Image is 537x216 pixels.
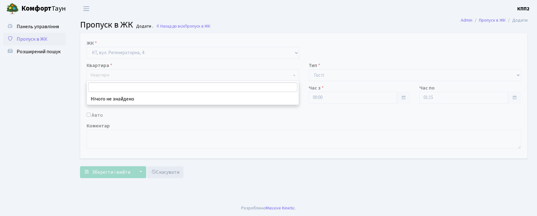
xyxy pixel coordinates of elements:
[419,84,435,92] label: Час по
[87,39,97,47] label: ЖК
[156,23,210,29] a: Назад до всіхПропуск в ЖК
[87,62,112,69] label: Квартира
[87,93,299,105] li: Нічого не знайдено
[17,36,47,43] span: Пропуск в ЖК
[80,18,133,31] span: Пропуск в ЖК
[506,17,528,24] li: Додати
[451,14,537,27] nav: breadcrumb
[92,169,130,176] span: Зберегти і вийти
[17,23,59,30] span: Панель управління
[135,24,153,29] small: Додати .
[3,33,66,45] a: Пропуск в ЖК
[266,205,295,211] a: Massive Kinetic
[21,3,51,13] b: Комфорт
[461,17,472,23] a: Admin
[147,166,183,178] a: Скасувати
[92,111,103,119] label: Авто
[185,23,210,29] span: Пропуск в ЖК
[6,3,19,15] img: logo.png
[3,45,66,58] a: Розширений пошук
[309,62,320,69] label: Тип
[17,48,61,55] span: Розширений пошук
[91,72,109,78] span: Квартира
[21,3,66,14] span: Таун
[80,166,135,178] button: Зберегти і вийти
[517,5,529,12] b: КПП2
[479,17,506,23] a: Пропуск в ЖК
[3,20,66,33] a: Панель управління
[241,205,296,212] div: Розроблено .
[309,84,324,92] label: Час з
[87,122,110,130] label: Коментар
[517,5,529,13] a: КПП2
[78,3,94,14] button: Переключити навігацію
